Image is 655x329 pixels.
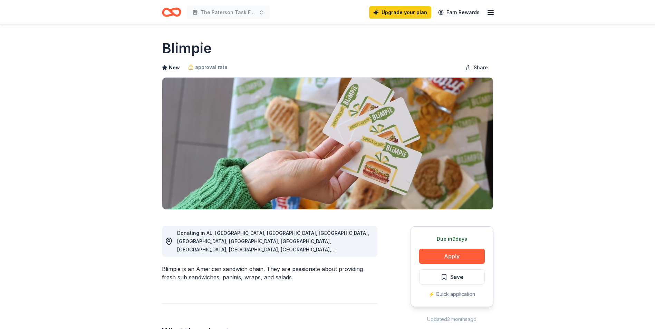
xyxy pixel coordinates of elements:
a: Earn Rewards [434,6,484,19]
button: Share [460,61,493,74]
button: Apply [419,249,485,264]
span: approval rate [195,63,228,71]
div: Blimpie is an American sandwich chain. They are passionate about providing fresh sub sandwiches, ... [162,265,377,281]
button: Save [419,269,485,285]
div: Due in 9 days [419,235,485,243]
span: Share [474,63,488,72]
div: ⚡️ Quick application [419,290,485,298]
a: Upgrade your plan [369,6,431,19]
div: Updated 3 months ago [411,315,493,323]
button: The Paterson Task Force Fall Fundraiser [187,6,270,19]
span: The Paterson Task Force Fall Fundraiser [201,8,256,17]
span: Donating in AL, [GEOGRAPHIC_DATA], [GEOGRAPHIC_DATA], [GEOGRAPHIC_DATA], [GEOGRAPHIC_DATA], [GEOG... [177,230,369,310]
a: Home [162,4,181,20]
span: New [169,63,180,72]
a: approval rate [188,63,228,71]
h1: Blimpie [162,39,212,58]
img: Image for Blimpie [162,78,493,209]
span: Save [450,272,463,281]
